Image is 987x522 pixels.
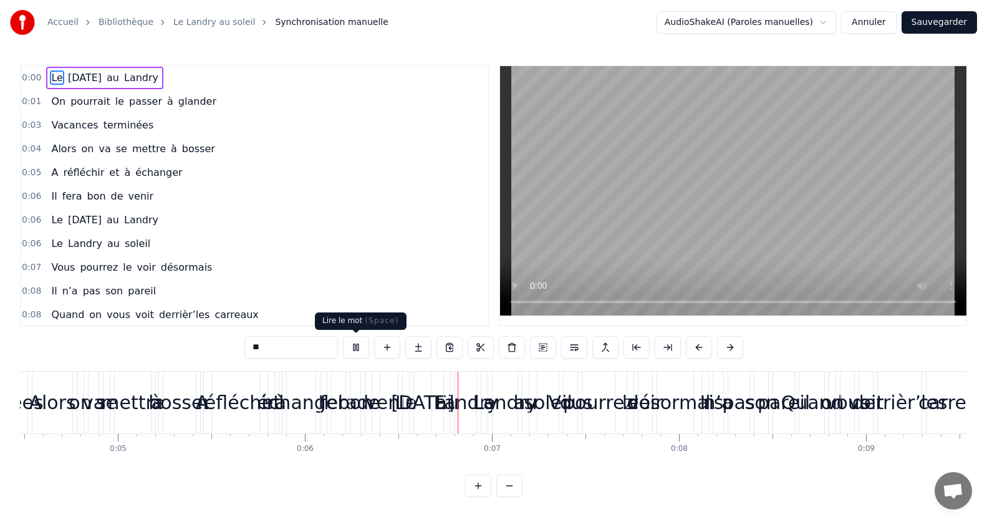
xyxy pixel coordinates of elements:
[50,70,64,85] span: Le
[114,94,125,109] span: le
[134,165,183,180] span: échanger
[105,70,120,85] span: au
[365,389,413,417] div: venir
[315,312,407,330] div: Lire le mot
[69,389,92,417] div: on
[82,389,105,417] div: va
[563,389,634,417] div: pourrez
[50,213,64,227] span: Le
[105,307,132,322] span: vous
[318,389,329,417] div: Il
[69,94,111,109] span: pourrait
[700,389,710,417] div: Il
[10,10,35,35] img: youka
[723,389,756,417] div: pas
[82,284,102,298] span: pas
[128,94,163,109] span: passer
[122,260,133,274] span: le
[181,142,216,156] span: bosser
[22,285,41,297] span: 0:08
[50,189,58,203] span: Il
[131,142,167,156] span: mettre
[22,238,41,250] span: 0:06
[197,389,274,417] div: réfléchir
[257,389,345,417] div: échanger
[758,389,810,417] div: pareil
[357,389,380,417] div: de
[50,118,99,132] span: Vacances
[88,307,103,322] span: on
[671,444,688,454] div: 0:08
[484,444,501,454] div: 0:07
[173,16,255,29] a: Le Landry au soleil
[22,167,41,179] span: 0:05
[62,165,105,180] span: réfléchir
[110,444,127,454] div: 0:05
[123,236,152,251] span: soleil
[106,236,121,251] span: au
[22,309,41,321] span: 0:08
[115,142,128,156] span: se
[67,213,103,227] span: [DATE]
[50,165,59,180] span: A
[67,236,104,251] span: Landry
[22,72,41,84] span: 0:00
[158,307,211,322] span: derrièr’les
[177,94,218,109] span: glander
[85,189,107,203] span: bon
[61,189,84,203] span: fera
[22,214,41,226] span: 0:06
[123,165,132,180] span: à
[275,16,388,29] span: Synchronisation manuelle
[29,389,75,417] div: Alors
[127,284,157,298] span: pareil
[821,389,844,417] div: on
[22,95,41,108] span: 0:01
[365,316,398,325] span: ( Space )
[80,142,95,156] span: on
[148,389,210,417] div: bosser
[166,94,175,109] span: à
[622,389,639,417] div: le
[548,389,592,417] div: Vous
[22,119,41,132] span: 0:03
[67,70,103,85] span: [DATE]
[935,472,972,510] a: Ouvrir le chat
[102,118,155,132] span: terminées
[50,307,85,322] span: Quand
[196,389,209,417] div: A
[134,307,155,322] span: voit
[136,260,157,274] span: voir
[123,213,160,227] span: Landry
[50,260,76,274] span: Vous
[627,389,724,417] div: désormais
[47,16,79,29] a: Accueil
[841,11,896,34] button: Annuler
[514,389,537,417] div: au
[101,389,164,417] div: mettre
[849,389,883,417] div: voit
[433,389,498,417] div: Landry
[745,389,778,417] div: son
[524,389,572,417] div: soleil
[50,284,58,298] span: Il
[127,189,155,203] span: venir
[22,143,41,155] span: 0:04
[473,389,537,417] div: Landry
[50,236,64,251] span: Le
[297,444,314,454] div: 0:06
[79,260,119,274] span: pourrez
[391,389,454,417] div: [DATE]
[110,189,125,203] span: de
[170,142,178,156] span: à
[99,16,153,29] a: Bibliothèque
[61,284,79,298] span: n’a
[338,389,373,417] div: bon
[104,284,124,298] span: son
[22,190,41,203] span: 0:06
[105,213,120,227] span: au
[160,260,214,274] span: désormais
[902,11,977,34] button: Sauvegarder
[213,307,259,322] span: carreaux
[781,389,843,417] div: Quand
